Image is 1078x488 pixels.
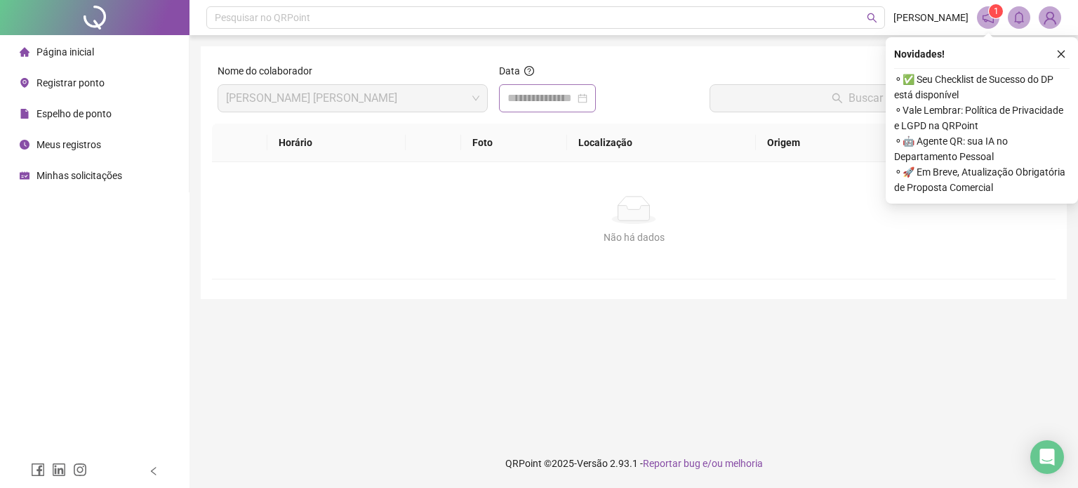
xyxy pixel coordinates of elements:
span: file [20,109,29,119]
span: Registrar ponto [36,77,105,88]
span: facebook [31,463,45,477]
span: Versão [577,458,608,469]
span: instagram [73,463,87,477]
span: question-circle [524,66,534,76]
div: Não há dados [229,230,1039,245]
span: Espelho de ponto [36,108,112,119]
span: search [867,13,877,23]
span: ⚬ Vale Lembrar: Política de Privacidade e LGPD na QRPoint [894,103,1070,133]
span: home [20,47,29,57]
span: [PERSON_NAME] [893,10,969,25]
span: clock-circle [20,140,29,150]
span: bell [1013,11,1025,24]
span: Novidades ! [894,46,945,62]
span: schedule [20,171,29,180]
span: linkedin [52,463,66,477]
span: 1 [994,6,999,16]
span: Reportar bug e/ou melhoria [643,458,763,469]
th: Origem [756,124,893,162]
span: FRANCISCO KOSI HELENA [226,85,479,112]
sup: 1 [989,4,1003,18]
span: Meus registros [36,139,101,150]
span: close [1056,49,1066,59]
span: ⚬ ✅ Seu Checklist de Sucesso do DP está disponível [894,72,1070,103]
img: 89263 [1039,7,1060,28]
th: Foto [461,124,567,162]
span: ⚬ 🤖 Agente QR: sua IA no Departamento Pessoal [894,133,1070,164]
span: Minhas solicitações [36,170,122,181]
th: Localização [567,124,756,162]
span: ⚬ 🚀 Em Breve, Atualização Obrigatória de Proposta Comercial [894,164,1070,195]
span: notification [982,11,994,24]
span: Página inicial [36,46,94,58]
span: environment [20,78,29,88]
span: left [149,466,159,476]
label: Nome do colaborador [218,63,321,79]
footer: QRPoint © 2025 - 2.93.1 - [189,439,1078,488]
th: Horário [267,124,406,162]
span: Data [499,65,520,77]
button: Buscar registros [710,84,1050,112]
div: Open Intercom Messenger [1030,440,1064,474]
